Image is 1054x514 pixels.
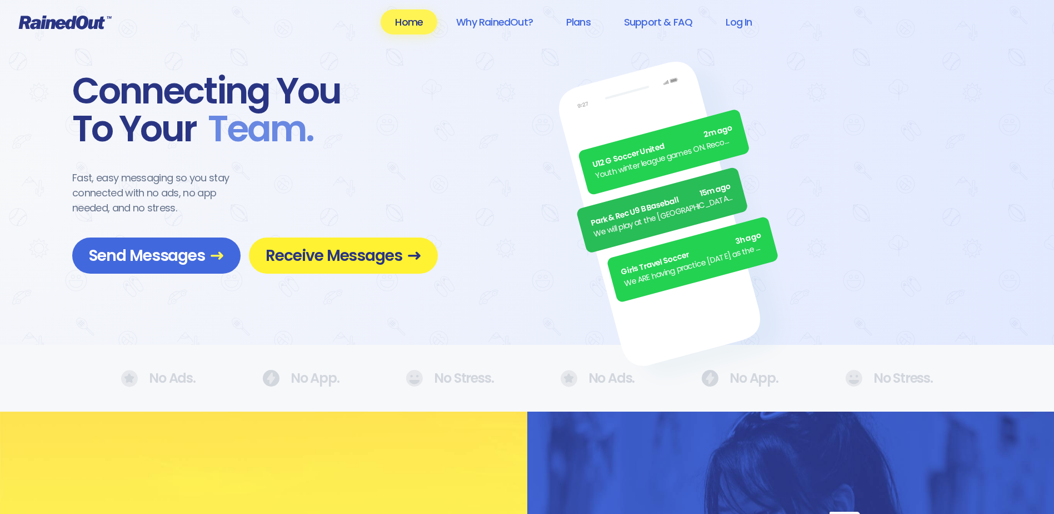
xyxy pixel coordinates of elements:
[620,230,763,279] div: Girls Travel Soccer
[845,370,862,387] img: No Ads.
[701,370,778,387] div: No App.
[590,180,732,229] div: Park & Rec U9 B Baseball
[197,110,313,148] span: Team .
[442,9,547,34] a: Why RainedOut?
[262,370,279,387] img: No Ads.
[121,370,196,387] div: No Ads.
[845,370,933,387] div: No Stress.
[623,241,766,290] div: We ARE having practice [DATE] as the sun is finally out.
[89,246,224,265] span: Send Messages
[266,246,421,265] span: Receive Messages
[406,370,493,387] div: No Stress.
[592,191,735,240] div: We will play at the [GEOGRAPHIC_DATA]. Wear white, be at the field by 5pm.
[610,9,707,34] a: Support & FAQ
[561,370,577,387] img: No Ads.
[121,370,138,387] img: No Ads.
[698,180,732,200] span: 15m ago
[703,122,734,141] span: 2m ago
[595,134,737,182] div: Youth winter league games ON. Recommend running shoes/sneakers for players as option for footwear.
[72,238,241,274] a: Send Messages
[701,370,718,387] img: No Ads.
[711,9,766,34] a: Log In
[552,9,605,34] a: Plans
[406,370,423,387] img: No Ads.
[591,122,734,171] div: U12 G Soccer United
[734,230,762,248] span: 3h ago
[249,238,438,274] a: Receive Messages
[262,370,339,387] div: No App.
[72,170,250,215] div: Fast, easy messaging so you stay connected with no ads, no app needed, and no stress.
[561,370,635,387] div: No Ads.
[72,72,438,148] div: Connecting You To Your
[381,9,437,34] a: Home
